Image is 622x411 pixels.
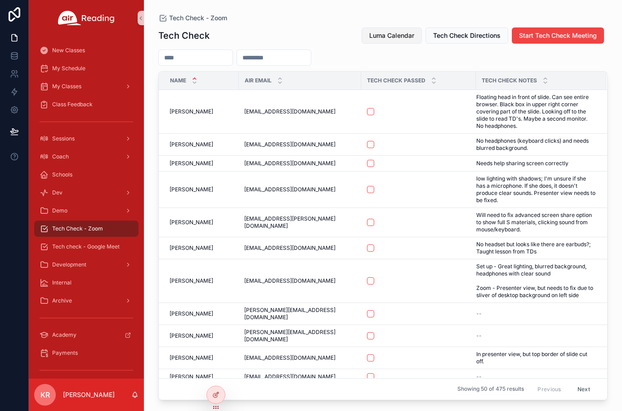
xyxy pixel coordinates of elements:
[52,101,93,108] span: Class Feedback
[476,332,595,339] a: --
[519,31,597,40] span: Start Tech Check Meeting
[170,373,213,380] span: [PERSON_NAME]
[29,36,144,379] div: scrollable content
[476,310,482,317] span: --
[476,241,595,255] a: No headset but looks like there are earbuds?; Taught lesson from TDs
[170,186,213,193] span: [PERSON_NAME]
[170,354,213,361] span: [PERSON_NAME]
[170,373,233,380] a: [PERSON_NAME]
[571,382,596,396] button: Next
[476,94,595,130] a: Floating head in front of slide. Can see entire browser. Black box in upper right corner covering...
[170,141,213,148] span: [PERSON_NAME]
[52,65,85,72] span: My Schedule
[170,160,233,167] a: [PERSON_NAME]
[244,160,356,167] a: [EMAIL_ADDRESS][DOMAIN_NAME]
[170,186,233,193] a: [PERSON_NAME]
[482,77,537,84] span: Tech Check Notes
[244,244,336,252] span: [EMAIL_ADDRESS][DOMAIN_NAME]
[476,212,595,233] a: Will need to fix advanced screen share option to show full S materials, clicking sound from mouse...
[169,14,227,23] span: Tech Check - Zoom
[34,293,139,309] a: Archive
[40,389,50,400] span: KR
[34,167,139,183] a: Schools
[34,96,139,113] a: Class Feedback
[52,243,120,250] span: Tech check - Google Meet
[476,160,595,167] a: Needs help sharing screen correctly
[52,207,67,214] span: Demo
[34,221,139,237] a: Tech Check - Zoom
[170,277,213,285] span: [PERSON_NAME]
[170,244,233,252] a: [PERSON_NAME]
[362,27,422,44] button: Luma Calendar
[52,189,63,196] span: Dev
[457,386,524,393] span: Showing 50 of 475 results
[158,29,210,42] h1: Tech Check
[34,185,139,201] a: Dev
[244,160,336,167] span: [EMAIL_ADDRESS][DOMAIN_NAME]
[512,27,604,44] button: Start Tech Check Meeting
[52,47,85,54] span: New Classes
[170,277,233,285] a: [PERSON_NAME]
[34,78,139,95] a: My Classes
[476,310,595,317] a: --
[170,141,233,148] a: [PERSON_NAME]
[244,215,356,230] a: [EMAIL_ADDRESS][PERSON_NAME][DOMAIN_NAME]
[476,263,595,299] a: Set up - Great lighting, blurred background, headphones with clear sound Zoom - Presenter view, b...
[170,332,233,339] a: [PERSON_NAME]
[34,42,139,59] a: New Classes
[369,31,414,40] span: Luma Calendar
[34,239,139,255] a: Tech check - Google Meet
[170,310,213,317] span: [PERSON_NAME]
[170,310,233,317] a: [PERSON_NAME]
[52,279,72,286] span: Internal
[425,27,508,44] button: Tech Check Directions
[476,175,595,204] span: low lighting with shadows; I'm unsure if she has a microphone. If she does, it doesn't produce cl...
[52,297,72,304] span: Archive
[158,14,227,23] a: Tech Check - Zoom
[170,77,186,84] span: Name
[52,331,76,339] span: Academy
[34,275,139,291] a: Internal
[170,219,213,226] span: [PERSON_NAME]
[476,351,595,365] a: In presenter view, but top border of slide cut off.
[34,257,139,273] a: Development
[244,277,356,285] a: [EMAIL_ADDRESS][DOMAIN_NAME]
[170,332,213,339] span: [PERSON_NAME]
[52,135,75,142] span: Sessions
[476,373,482,380] span: --
[244,329,356,343] a: [PERSON_NAME][EMAIL_ADDRESS][DOMAIN_NAME]
[244,186,356,193] a: [EMAIL_ADDRESS][DOMAIN_NAME]
[34,203,139,219] a: Demo
[244,141,356,148] a: [EMAIL_ADDRESS][DOMAIN_NAME]
[476,137,595,152] a: No headphones (keyboard clicks) and needs blurred background.
[34,60,139,77] a: My Schedule
[52,349,78,357] span: Payments
[170,160,213,167] span: [PERSON_NAME]
[170,108,233,115] a: [PERSON_NAME]
[244,108,356,115] a: [EMAIL_ADDRESS][DOMAIN_NAME]
[244,354,356,361] a: [EMAIL_ADDRESS][DOMAIN_NAME]
[244,141,336,148] span: [EMAIL_ADDRESS][DOMAIN_NAME]
[367,77,425,84] span: Tech Check Passed
[244,307,356,321] a: [PERSON_NAME][EMAIL_ADDRESS][DOMAIN_NAME]
[244,354,336,361] span: [EMAIL_ADDRESS][DOMAIN_NAME]
[244,108,336,115] span: [EMAIL_ADDRESS][DOMAIN_NAME]
[52,153,69,160] span: Coach
[52,225,103,232] span: Tech Check - Zoom
[34,327,139,343] a: Academy
[170,219,233,226] a: [PERSON_NAME]
[52,261,86,268] span: Development
[244,244,356,252] a: [EMAIL_ADDRESS][DOMAIN_NAME]
[58,11,115,25] img: App logo
[170,244,213,252] span: [PERSON_NAME]
[170,354,233,361] a: [PERSON_NAME]
[244,277,336,285] span: [EMAIL_ADDRESS][DOMAIN_NAME]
